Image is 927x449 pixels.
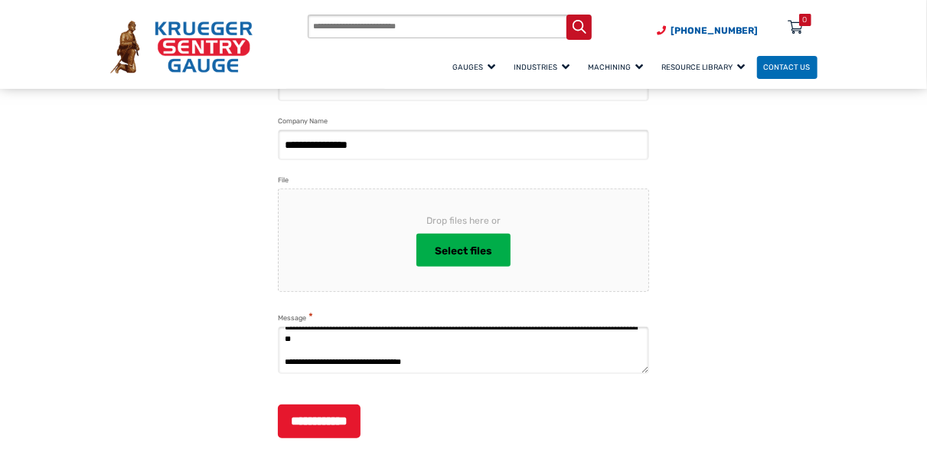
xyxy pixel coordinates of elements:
[446,54,508,80] a: Gauges
[508,54,582,80] a: Industries
[582,54,655,80] a: Machining
[662,63,746,71] span: Resource Library
[589,63,644,71] span: Machining
[803,14,808,26] div: 0
[655,54,757,80] a: Resource Library
[278,175,289,186] label: File
[303,214,624,228] span: Drop files here or
[658,24,759,38] a: Phone Number (920) 434-8860
[514,63,570,71] span: Industries
[110,21,253,74] img: Krueger Sentry Gauge
[278,311,313,324] label: Message
[416,234,511,267] button: select files, file
[453,63,496,71] span: Gauges
[764,63,811,71] span: Contact Us
[671,25,759,36] span: [PHONE_NUMBER]
[278,116,328,127] label: Company Name
[757,56,818,80] a: Contact Us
